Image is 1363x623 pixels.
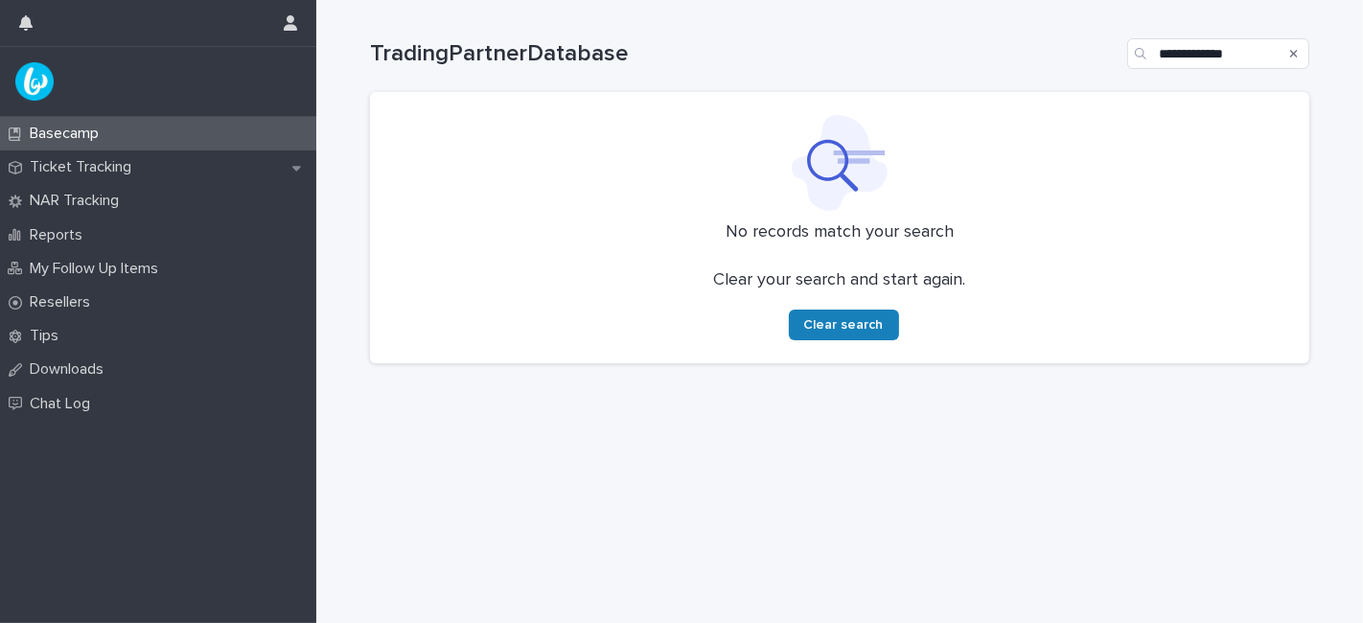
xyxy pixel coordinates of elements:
p: Basecamp [22,125,114,143]
p: My Follow Up Items [22,260,173,278]
p: Chat Log [22,395,105,413]
img: UPKZpZA3RCu7zcH4nw8l [15,62,54,101]
p: Clear your search and start again. [714,270,966,291]
button: Clear search [789,310,899,340]
p: Reports [22,226,98,244]
p: Resellers [22,293,105,311]
p: NAR Tracking [22,192,134,210]
p: Downloads [22,360,119,379]
h1: TradingPartnerDatabase [370,40,1120,68]
input: Search [1127,38,1309,69]
span: Clear search [804,318,884,332]
p: Tips [22,327,74,345]
p: Ticket Tracking [22,158,147,176]
p: No records match your search [393,222,1286,243]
